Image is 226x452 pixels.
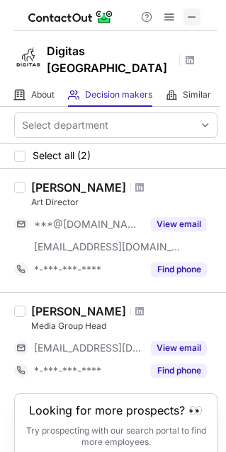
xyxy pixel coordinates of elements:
span: ***@[DOMAIN_NAME] [34,218,142,231]
p: Try prospecting with our search portal to find more employees. [25,425,207,448]
span: [EMAIL_ADDRESS][DOMAIN_NAME] [34,342,142,354]
div: [PERSON_NAME] [31,180,126,195]
header: Looking for more prospects? 👀 [29,404,203,417]
div: Media Group Head [31,320,217,332]
span: About [31,89,55,100]
span: [EMAIL_ADDRESS][DOMAIN_NAME] [34,241,181,253]
div: Art Director [31,196,217,209]
span: Select all (2) [33,150,91,161]
img: ContactOut v5.3.10 [28,8,113,25]
button: Reveal Button [151,341,207,355]
span: Similar [183,89,211,100]
img: c30342d2162e24c5710750c1fa3a414c [14,43,43,71]
h1: Digitas [GEOGRAPHIC_DATA] [47,42,174,76]
button: Reveal Button [151,217,207,231]
span: Decision makers [85,89,152,100]
div: Select department [22,118,108,132]
div: [PERSON_NAME] [31,304,126,318]
button: Reveal Button [151,262,207,277]
button: Reveal Button [151,364,207,378]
